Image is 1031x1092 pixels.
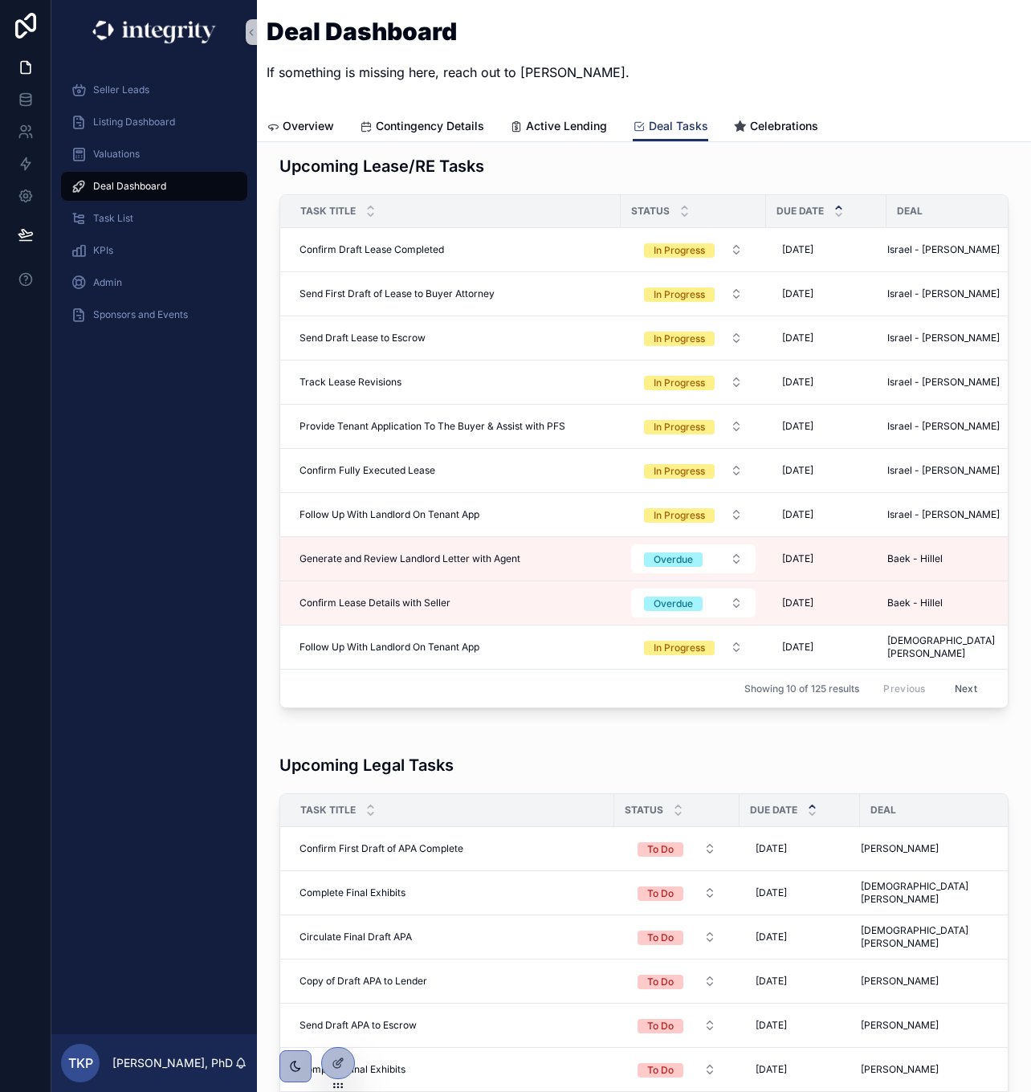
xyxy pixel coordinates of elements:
[93,212,133,225] span: Task List
[756,1019,787,1032] span: [DATE]
[300,205,356,218] span: Task Title
[861,924,1008,950] span: [DEMOGRAPHIC_DATA][PERSON_NAME]
[61,75,247,104] a: Seller Leads
[360,112,484,144] a: Contingency Details
[887,597,943,609] span: Baek - Hillel
[633,112,708,142] a: Deal Tasks
[756,886,787,899] span: [DATE]
[887,508,1000,521] span: Israel - [PERSON_NAME]
[300,931,412,943] span: Circulate Final Draft APA
[776,205,824,218] span: Due Date
[654,552,693,567] div: Overdue
[93,116,175,128] span: Listing Dashboard
[654,287,705,302] div: In Progress
[631,324,756,352] button: Select Button
[861,975,939,988] span: [PERSON_NAME]
[300,552,520,565] span: Generate and Review Landlord Letter with Agent
[300,287,495,300] span: Send First Draft of Lease to Buyer Attorney
[887,287,1000,300] span: Israel - [PERSON_NAME]
[631,235,756,264] button: Select Button
[734,112,818,144] a: Celebrations
[654,332,705,346] div: In Progress
[744,682,859,695] span: Showing 10 of 125 results
[647,931,674,945] div: To Do
[654,243,705,258] div: In Progress
[61,204,247,233] a: Task List
[92,19,217,45] img: App logo
[300,243,444,256] span: Confirm Draft Lease Completed
[861,842,939,855] span: [PERSON_NAME]
[93,308,188,321] span: Sponsors and Events
[61,108,247,136] a: Listing Dashboard
[631,279,756,308] button: Select Button
[654,420,705,434] div: In Progress
[625,834,729,863] button: Select Button
[93,148,140,161] span: Valuations
[756,842,787,855] span: [DATE]
[68,1053,93,1073] span: TKP
[279,154,484,178] h3: Upcoming Lease/RE Tasks
[93,244,113,257] span: KPIs
[625,923,729,951] button: Select Button
[647,1019,674,1033] div: To Do
[756,975,787,988] span: [DATE]
[300,975,427,988] span: Copy of Draft APA to Lender
[782,287,813,300] span: [DATE]
[300,842,463,855] span: Confirm First Draft of APA Complete
[654,464,705,479] div: In Progress
[887,420,1000,433] span: Israel - [PERSON_NAME]
[526,118,607,134] span: Active Lending
[887,552,943,565] span: Baek - Hillel
[647,1063,674,1078] div: To Do
[654,376,705,390] div: In Progress
[631,633,756,662] button: Select Button
[631,368,756,397] button: Select Button
[861,1063,939,1076] span: [PERSON_NAME]
[782,552,813,565] span: [DATE]
[631,544,756,573] button: Select Button
[61,236,247,265] a: KPIs
[61,268,247,297] a: Admin
[654,508,705,523] div: In Progress
[625,1055,729,1084] button: Select Button
[782,420,813,433] span: [DATE]
[647,842,674,857] div: To Do
[300,508,479,521] span: Follow Up With Landlord On Tenant App
[300,804,356,817] span: Task Title
[782,641,813,654] span: [DATE]
[376,118,484,134] span: Contingency Details
[861,880,1008,906] span: [DEMOGRAPHIC_DATA][PERSON_NAME]
[631,205,670,218] span: Status
[756,931,787,943] span: [DATE]
[654,641,705,655] div: In Progress
[782,243,813,256] span: [DATE]
[887,243,1000,256] span: Israel - [PERSON_NAME]
[631,412,756,441] button: Select Button
[300,886,405,899] span: Complete Final Exhibits
[782,332,813,344] span: [DATE]
[750,804,797,817] span: Due Date
[870,804,896,817] span: Deal
[112,1055,233,1071] p: [PERSON_NAME], PhD
[300,332,426,344] span: Send Draft Lease to Escrow
[300,1019,417,1032] span: Send Draft APA to Escrow
[93,84,149,96] span: Seller Leads
[93,180,166,193] span: Deal Dashboard
[631,456,756,485] button: Select Button
[782,508,813,521] span: [DATE]
[61,172,247,201] a: Deal Dashboard
[887,464,1000,477] span: Israel - [PERSON_NAME]
[93,276,122,289] span: Admin
[267,112,334,144] a: Overview
[631,500,756,529] button: Select Button
[300,597,450,609] span: Confirm Lease Details with Seller
[300,641,479,654] span: Follow Up With Landlord On Tenant App
[61,300,247,329] a: Sponsors and Events
[61,140,247,169] a: Valuations
[782,597,813,609] span: [DATE]
[267,19,630,43] h1: Deal Dashboard
[782,464,813,477] span: [DATE]
[300,420,565,433] span: Provide Tenant Application To The Buyer & Assist with PFS
[756,1063,787,1076] span: [DATE]
[887,376,1000,389] span: Israel - [PERSON_NAME]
